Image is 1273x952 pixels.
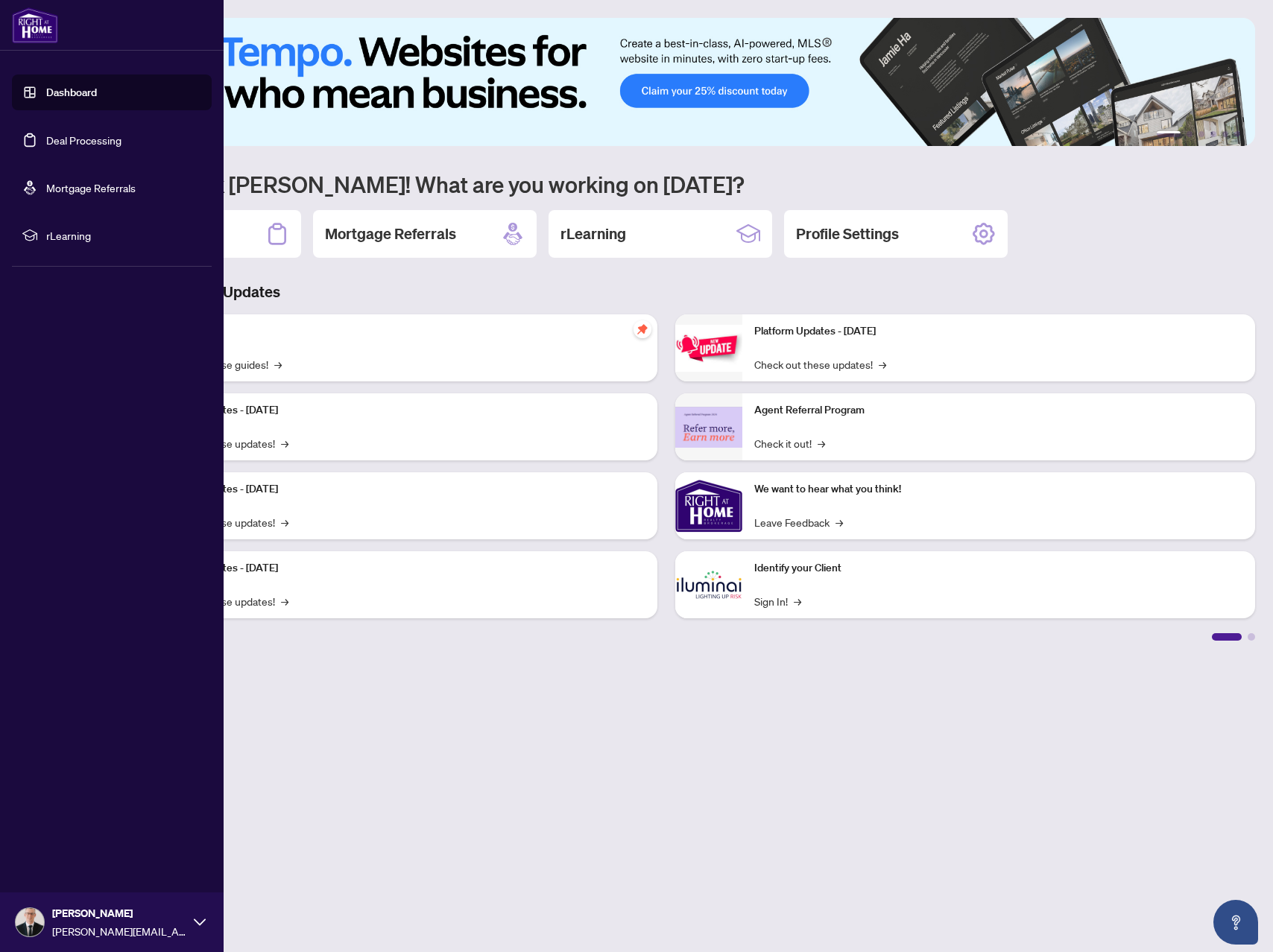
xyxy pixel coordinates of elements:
span: rLearning [46,227,201,244]
h2: Mortgage Referrals [325,223,456,244]
span: → [281,435,288,451]
img: Platform Updates - June 23, 2025 [675,325,742,372]
a: Sign In!→ [754,593,801,609]
span: → [818,435,825,451]
button: 3 [1198,131,1204,137]
button: 6 [1234,131,1240,137]
p: Agent Referral Program [754,402,1243,419]
img: Identify your Client [675,551,742,618]
span: → [281,514,288,530]
span: → [879,356,886,372]
p: Platform Updates - [DATE] [754,323,1243,340]
button: 4 [1210,131,1216,137]
p: We want to hear what you think! [754,481,1243,498]
a: Deal Processing [46,133,121,147]
a: Check it out!→ [754,435,825,451]
p: Self-Help [157,323,645,340]
img: logo [12,7,58,43]
h1: Welcome back [PERSON_NAME]! What are you working on [DATE]? [78,170,1255,198]
p: Platform Updates - [DATE] [157,481,645,498]
a: Mortgage Referrals [46,181,136,194]
img: Slide 0 [78,18,1255,146]
button: 1 [1157,131,1181,137]
p: Platform Updates - [DATE] [157,560,645,577]
span: pushpin [634,320,651,338]
button: 5 [1222,131,1228,137]
span: → [274,356,282,372]
button: Open asap [1213,900,1258,945]
span: [PERSON_NAME][EMAIL_ADDRESS][DOMAIN_NAME] [52,923,186,939]
img: Profile Icon [16,908,44,936]
img: We want to hear what you think! [675,472,742,539]
a: Dashboard [46,86,97,99]
span: → [835,514,843,530]
span: [PERSON_NAME] [52,905,186,921]
button: 2 [1187,131,1193,137]
p: Platform Updates - [DATE] [157,402,645,419]
p: Identify your Client [754,560,1243,577]
span: → [281,593,288,609]
h2: rLearning [560,223,626,244]
h2: Profile Settings [796,223,899,244]
a: Leave Feedback→ [754,514,843,530]
a: Check out these updates!→ [754,356,886,372]
img: Agent Referral Program [675,407,742,448]
span: → [794,593,801,609]
h3: Brokerage & Industry Updates [78,282,1255,302]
